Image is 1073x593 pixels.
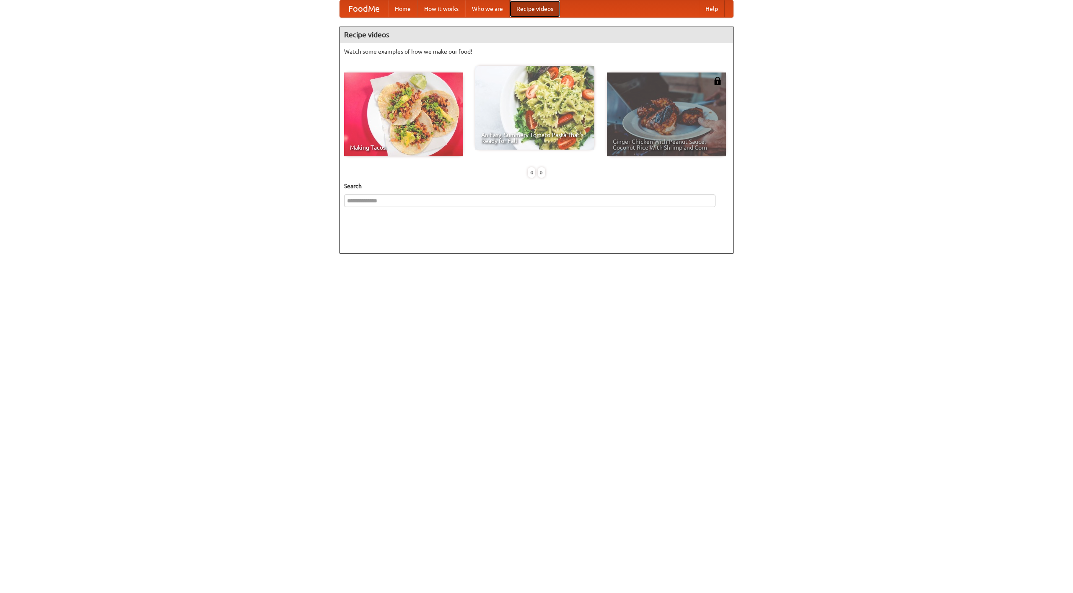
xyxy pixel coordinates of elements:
a: Home [388,0,417,17]
h4: Recipe videos [340,26,733,43]
a: Who we are [465,0,510,17]
a: Making Tacos [344,73,463,156]
a: Help [699,0,725,17]
div: « [528,167,535,178]
a: FoodMe [340,0,388,17]
h5: Search [344,182,729,190]
div: » [538,167,545,178]
a: An Easy, Summery Tomato Pasta That's Ready for Fall [475,66,594,150]
p: Watch some examples of how we make our food! [344,47,729,56]
a: Recipe videos [510,0,560,17]
span: An Easy, Summery Tomato Pasta That's Ready for Fall [481,132,588,144]
span: Making Tacos [350,145,457,150]
img: 483408.png [713,77,722,85]
a: How it works [417,0,465,17]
